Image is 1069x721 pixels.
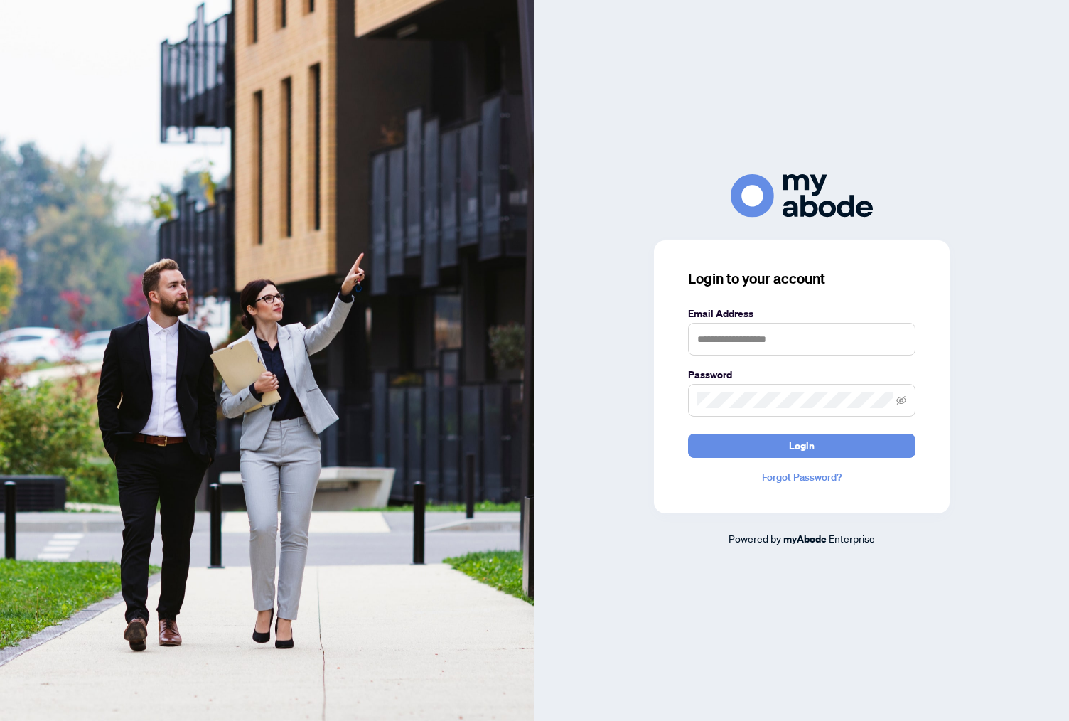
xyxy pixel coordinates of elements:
[829,532,875,545] span: Enterprise
[789,434,815,457] span: Login
[688,306,915,321] label: Email Address
[731,174,873,218] img: ma-logo
[783,531,827,547] a: myAbode
[688,367,915,383] label: Password
[688,434,915,458] button: Login
[688,469,915,485] a: Forgot Password?
[896,395,906,405] span: eye-invisible
[729,532,781,545] span: Powered by
[688,269,915,289] h3: Login to your account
